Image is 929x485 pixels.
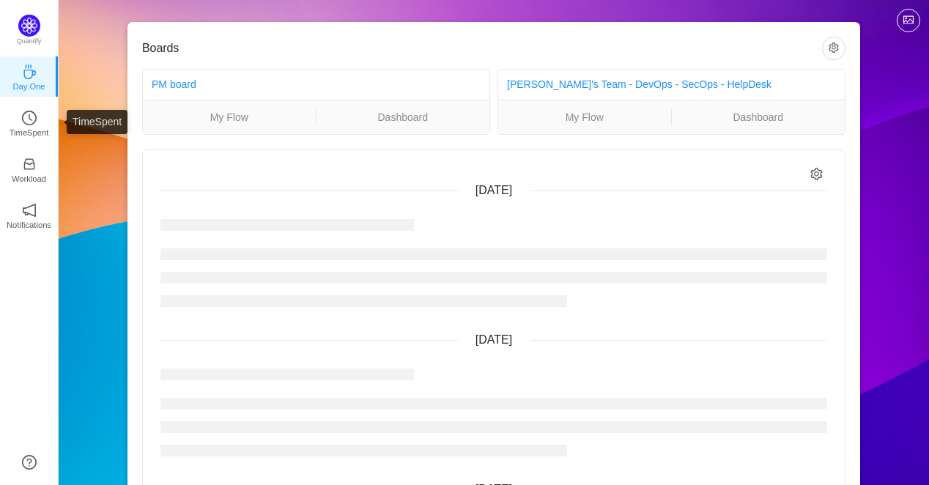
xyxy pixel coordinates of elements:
a: [PERSON_NAME]'s Team - DevOps - SecOps - HelpDesk [507,78,771,90]
img: Quantify [18,15,40,37]
a: Dashboard [317,109,490,125]
a: My Flow [498,109,671,125]
i: icon: inbox [22,157,37,171]
p: Workload [12,172,46,185]
span: [DATE] [475,333,512,346]
p: Quantify [17,37,42,47]
a: icon: notificationNotifications [22,207,37,222]
h3: Boards [142,41,822,56]
a: PM board [152,78,196,90]
span: [DATE] [475,184,512,196]
a: icon: coffeeDay One [22,69,37,84]
p: Day One [12,80,45,93]
a: icon: question-circle [22,455,37,470]
button: icon: picture [897,9,920,32]
i: icon: clock-circle [22,111,37,125]
p: TimeSpent [10,126,49,139]
a: icon: clock-circleTimeSpent [22,115,37,130]
i: icon: setting [810,168,823,180]
i: icon: notification [22,203,37,218]
i: icon: coffee [22,64,37,79]
a: My Flow [143,109,316,125]
p: Notifications [7,218,51,232]
a: icon: inboxWorkload [22,161,37,176]
button: icon: setting [822,37,845,60]
a: Dashboard [672,109,845,125]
